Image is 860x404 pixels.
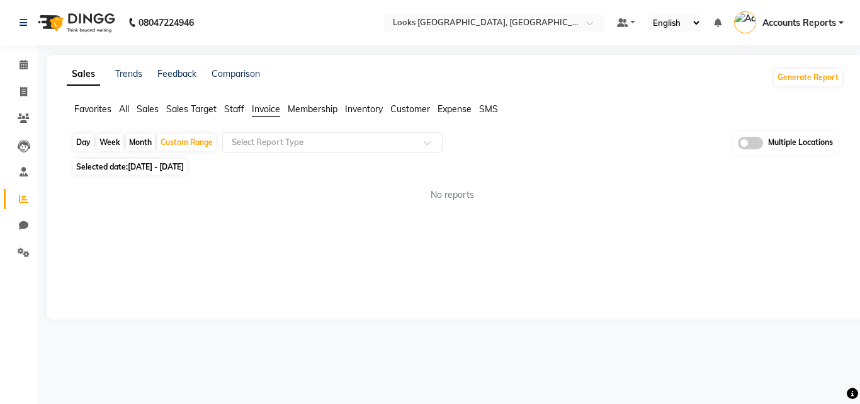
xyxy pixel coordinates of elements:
[139,5,194,40] b: 08047224946
[73,159,187,175] span: Selected date:
[734,11,756,33] img: Accounts Reports
[73,134,94,151] div: Day
[157,68,196,79] a: Feedback
[345,103,383,115] span: Inventory
[212,68,260,79] a: Comparison
[32,5,118,40] img: logo
[137,103,159,115] span: Sales
[96,134,123,151] div: Week
[252,103,280,115] span: Invoice
[157,134,216,151] div: Custom Range
[390,103,430,115] span: Customer
[115,68,142,79] a: Trends
[762,16,836,30] span: Accounts Reports
[67,63,100,86] a: Sales
[479,103,498,115] span: SMS
[74,103,111,115] span: Favorites
[126,134,155,151] div: Month
[431,188,474,202] span: No reports
[768,137,833,149] span: Multiple Locations
[774,69,842,86] button: Generate Report
[166,103,217,115] span: Sales Target
[438,103,472,115] span: Expense
[119,103,129,115] span: All
[224,103,244,115] span: Staff
[288,103,337,115] span: Membership
[128,162,184,171] span: [DATE] - [DATE]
